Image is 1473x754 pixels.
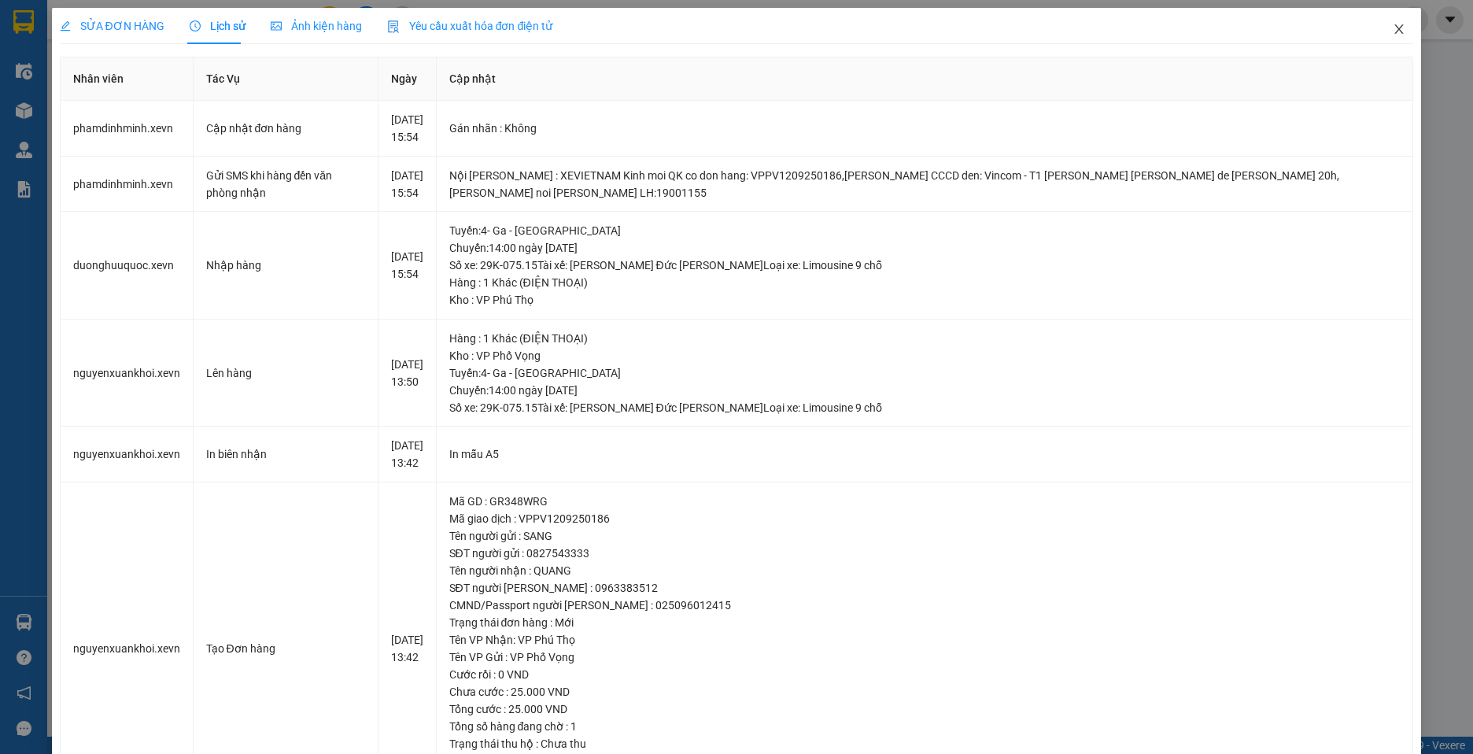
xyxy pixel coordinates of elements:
[194,57,378,101] th: Tác Vụ
[61,212,194,320] td: duonghuuquoc.xevn
[449,683,1401,700] div: Chưa cước : 25.000 VND
[206,167,365,201] div: Gửi SMS khi hàng đến văn phòng nhận
[271,20,362,32] span: Ảnh kiện hàng
[449,510,1401,527] div: Mã giao dịch : VPPV1209250186
[449,700,1401,718] div: Tổng cước : 25.000 VND
[61,320,194,427] td: nguyenxuankhoi.xevn
[206,257,365,274] div: Nhập hàng
[391,248,423,283] div: [DATE] 15:54
[378,57,437,101] th: Ngày
[449,614,1401,631] div: Trạng thái đơn hàng : Mới
[449,649,1401,666] div: Tên VP Gửi : VP Phố Vọng
[391,356,423,390] div: [DATE] 13:50
[449,562,1401,579] div: Tên người nhận : QUANG
[20,114,275,140] b: GỬI : VP [PERSON_NAME]
[449,597,1401,614] div: CMND/Passport người [PERSON_NAME] : 025096012415
[61,157,194,213] td: phamdinhminh.xevn
[61,101,194,157] td: phamdinhminh.xevn
[147,58,658,78] li: Hotline: 19001155
[190,20,245,32] span: Lịch sử
[61,57,194,101] th: Nhân viên
[449,718,1401,735] div: Tổng số hàng đang chờ : 1
[60,20,71,31] span: edit
[391,167,423,201] div: [DATE] 15:54
[391,631,423,666] div: [DATE] 13:42
[206,445,365,463] div: In biên nhận
[449,167,1401,201] div: Nội [PERSON_NAME] : XEVIETNAM Kinh moi QK co don hang: VPPV1209250186,[PERSON_NAME] CCCD den: Vin...
[147,39,658,58] li: Số 10 ngõ 15 Ngọc Hồi, [PERSON_NAME], [GEOGRAPHIC_DATA]
[449,274,1401,291] div: Hàng : 1 Khác (ĐIỆN THOẠI)
[449,735,1401,752] div: Trạng thái thu hộ : Chưa thu
[271,20,282,31] span: picture
[387,20,400,33] img: icon
[449,445,1401,463] div: In mẫu A5
[449,527,1401,545] div: Tên người gửi : SANG
[391,111,423,146] div: [DATE] 15:54
[449,330,1401,347] div: Hàng : 1 Khác (ĐIỆN THOẠI)
[449,493,1401,510] div: Mã GD : GR348WRG
[449,291,1401,309] div: Kho : VP Phú Thọ
[206,364,365,382] div: Lên hàng
[449,631,1401,649] div: Tên VP Nhận: VP Phú Thọ
[449,347,1401,364] div: Kho : VP Phố Vọng
[449,666,1401,683] div: Cước rồi : 0 VND
[1377,8,1421,52] button: Close
[387,20,553,32] span: Yêu cầu xuất hóa đơn điện tử
[449,545,1401,562] div: SĐT người gửi : 0827543333
[190,20,201,31] span: clock-circle
[449,364,1401,416] div: Tuyến : 4- Ga - [GEOGRAPHIC_DATA] Chuyến: 14:00 ngày [DATE] Số xe: 29K-075.15 Tài xế: [PERSON_NAM...
[206,120,365,137] div: Cập nhật đơn hàng
[61,427,194,482] td: nguyenxuankhoi.xevn
[60,20,164,32] span: SỬA ĐƠN HÀNG
[449,222,1401,274] div: Tuyến : 4- Ga - [GEOGRAPHIC_DATA] Chuyến: 14:00 ngày [DATE] Số xe: 29K-075.15 Tài xế: [PERSON_NAM...
[449,120,1401,137] div: Gán nhãn : Không
[206,640,365,657] div: Tạo Đơn hàng
[391,437,423,471] div: [DATE] 13:42
[1393,23,1405,35] span: close
[437,57,1414,101] th: Cập nhật
[20,20,98,98] img: logo.jpg
[449,579,1401,597] div: SĐT người [PERSON_NAME] : 0963383512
